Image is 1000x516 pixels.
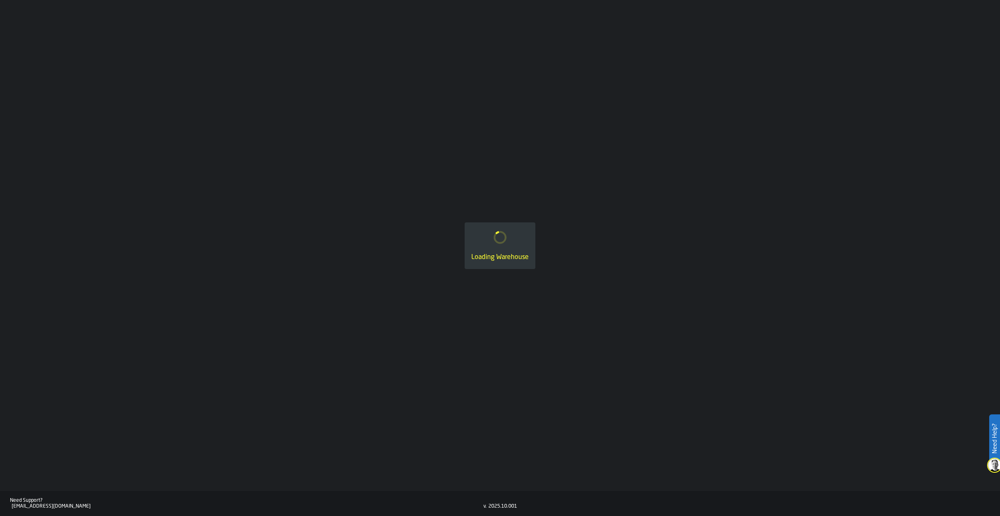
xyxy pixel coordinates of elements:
[471,252,529,262] div: Loading Warehouse
[488,504,517,509] div: 2025.10.001
[12,504,483,509] div: [EMAIL_ADDRESS][DOMAIN_NAME]
[10,498,483,509] a: Need Support?[EMAIL_ADDRESS][DOMAIN_NAME]
[10,498,483,504] div: Need Support?
[483,504,487,509] div: v.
